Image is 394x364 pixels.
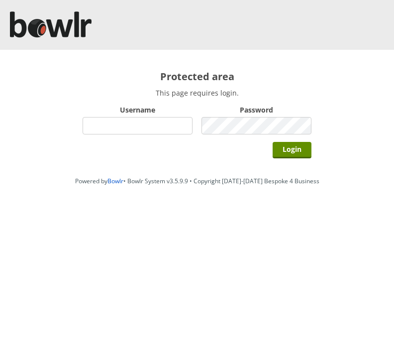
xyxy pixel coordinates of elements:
[83,105,193,115] label: Username
[83,70,311,83] h2: Protected area
[273,142,311,158] input: Login
[107,177,123,185] a: Bowlr
[201,105,311,115] label: Password
[83,88,311,98] p: This page requires login.
[75,177,319,185] span: Powered by • Bowlr System v3.5.9.9 • Copyright [DATE]-[DATE] Bespoke 4 Business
